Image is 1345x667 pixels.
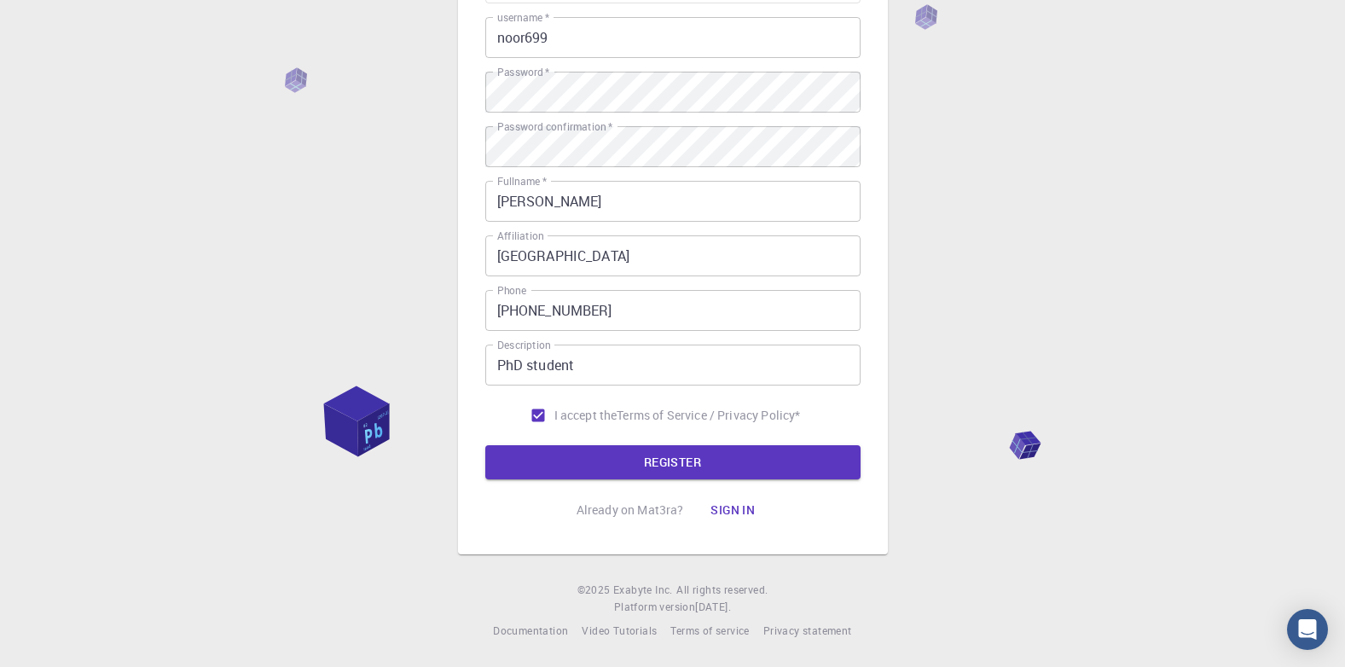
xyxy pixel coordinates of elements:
[497,174,547,188] label: Fullname
[763,623,852,640] a: Privacy statement
[485,445,861,479] button: REGISTER
[676,582,768,599] span: All rights reserved.
[497,65,549,79] label: Password
[577,582,613,599] span: © 2025
[670,623,749,637] span: Terms of service
[493,623,568,640] a: Documentation
[554,407,617,424] span: I accept the
[697,493,768,527] button: Sign in
[695,599,731,616] a: [DATE].
[617,407,800,424] p: Terms of Service / Privacy Policy *
[613,582,673,599] a: Exabyte Inc.
[582,623,657,637] span: Video Tutorials
[613,583,673,596] span: Exabyte Inc.
[497,229,543,243] label: Affiliation
[497,10,549,25] label: username
[497,338,551,352] label: Description
[577,502,684,519] p: Already on Mat3ra?
[763,623,852,637] span: Privacy statement
[497,119,612,134] label: Password confirmation
[617,407,800,424] a: Terms of Service / Privacy Policy*
[614,599,695,616] span: Platform version
[582,623,657,640] a: Video Tutorials
[670,623,749,640] a: Terms of service
[497,283,526,298] label: Phone
[1287,609,1328,650] div: Open Intercom Messenger
[695,600,731,613] span: [DATE] .
[493,623,568,637] span: Documentation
